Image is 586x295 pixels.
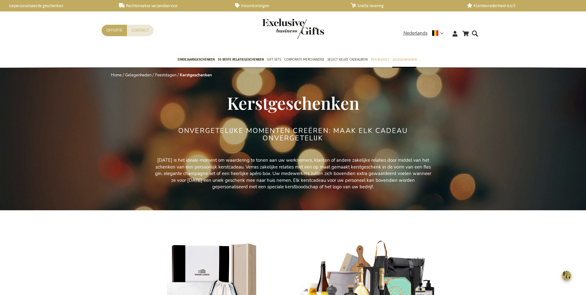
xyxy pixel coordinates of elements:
[127,25,154,36] a: Contact
[155,72,176,78] a: Feestdagen
[3,3,109,8] a: Gepersonaliseerde geschenken
[467,3,573,8] a: Klanttevredenheid 4,6/5
[403,30,428,37] span: Nederlands
[125,72,151,78] a: Gelegenheden
[284,56,324,63] span: Corporate Merchandise
[392,56,416,63] span: Gelegenheden
[177,127,409,142] h2: ONVERGETELIJKE MOMENTEN CREËREN: MAAK ELK CADEAU ONVERGETELIJK
[371,56,389,63] span: Per Budget
[218,56,264,63] span: 50 beste relatiegeschenken
[119,3,225,8] a: Rechtstreekse verzendservice
[178,56,215,63] span: Eindejaarsgeschenken
[262,19,293,39] a: store logo
[111,72,122,78] a: Home
[235,3,341,8] a: Volumkortingen
[154,157,432,190] p: [DATE] is het ideale moment om waardering te tonen aan uw werknemers, klanten of andere zakelijke...
[267,56,281,63] span: Gift Sets
[351,3,457,8] a: Snelle levering
[262,19,324,39] img: Exclusive Business gifts logo
[180,72,212,78] strong: Kerstgeschenken
[227,91,359,114] span: Kerstgeschenken
[102,25,127,36] a: Offerte
[403,30,448,37] div: Nederlands
[327,56,368,63] span: Select Keuze Cadeaubon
